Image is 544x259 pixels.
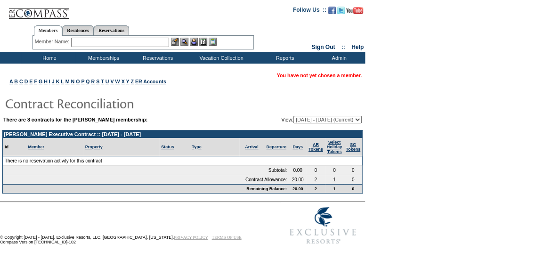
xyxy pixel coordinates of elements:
[190,38,198,46] img: Impersonate
[245,145,259,149] a: Arrival
[28,145,44,149] a: Member
[94,25,129,35] a: Reservations
[56,79,60,84] a: K
[325,184,344,193] td: 1
[52,79,55,84] a: J
[337,7,345,14] img: Follow us on Twitter
[212,235,242,240] a: TERMS OF USE
[266,145,286,149] a: Departure
[86,79,89,84] a: Q
[346,7,363,14] img: Subscribe to our YouTube Channel
[115,79,120,84] a: W
[257,52,311,64] td: Reports
[130,79,134,84] a: Z
[289,184,307,193] td: 20.00
[325,166,344,175] td: 0
[81,79,84,84] a: P
[21,52,75,64] td: Home
[311,52,365,64] td: Admin
[61,79,64,84] a: L
[328,9,336,15] a: Become our fan on Facebook
[180,38,188,46] img: View
[346,9,363,15] a: Subscribe to our YouTube Channel
[344,166,362,175] td: 0
[14,79,18,84] a: B
[49,79,50,84] a: I
[293,6,326,17] td: Follow Us ::
[110,79,114,84] a: V
[344,184,362,193] td: 0
[3,117,147,122] b: There are 8 contracts for the [PERSON_NAME] membership:
[65,79,70,84] a: M
[171,38,179,46] img: b_edit.gif
[292,145,303,149] a: Days
[3,130,362,138] td: [PERSON_NAME] Executive Contract :: [DATE] - [DATE]
[307,184,325,193] td: 2
[192,145,201,149] a: Type
[5,94,193,113] img: pgTtlContractReconciliation.gif
[307,166,325,175] td: 0
[3,156,362,166] td: There is no reservation activity for this contract
[174,235,208,240] a: PRIVACY POLICY
[122,79,125,84] a: X
[209,38,217,46] img: b_calculator.gif
[3,184,289,193] td: Remaining Balance:
[289,175,307,184] td: 20.00
[351,44,364,50] a: Help
[277,73,362,78] span: You have not yet chosen a member.
[85,145,103,149] a: Property
[106,79,109,84] a: U
[281,202,365,249] img: Exclusive Resorts
[309,142,323,152] a: ARTokens
[9,79,13,84] a: A
[34,79,37,84] a: F
[130,52,184,64] td: Reservations
[341,44,345,50] span: ::
[199,38,207,46] img: Reservations
[327,140,342,154] a: Select HolidayTokens
[24,79,28,84] a: D
[346,142,360,152] a: SGTokens
[311,44,335,50] a: Sign Out
[135,79,166,84] a: ER Accounts
[3,166,289,175] td: Subtotal:
[3,175,289,184] td: Contract Allowance:
[35,38,71,46] div: Member Name:
[96,79,99,84] a: S
[126,79,129,84] a: Y
[44,79,48,84] a: H
[328,7,336,14] img: Become our fan on Facebook
[307,175,325,184] td: 2
[337,9,345,15] a: Follow us on Twitter
[289,166,307,175] td: 0.00
[91,79,95,84] a: R
[234,116,362,123] td: View:
[325,175,344,184] td: 1
[344,175,362,184] td: 0
[184,52,257,64] td: Vacation Collection
[3,138,26,156] td: Id
[75,52,130,64] td: Memberships
[71,79,74,84] a: N
[62,25,94,35] a: Residences
[39,79,42,84] a: G
[76,79,80,84] a: O
[29,79,32,84] a: E
[161,145,174,149] a: Status
[101,79,104,84] a: T
[34,25,63,36] a: Members
[19,79,23,84] a: C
